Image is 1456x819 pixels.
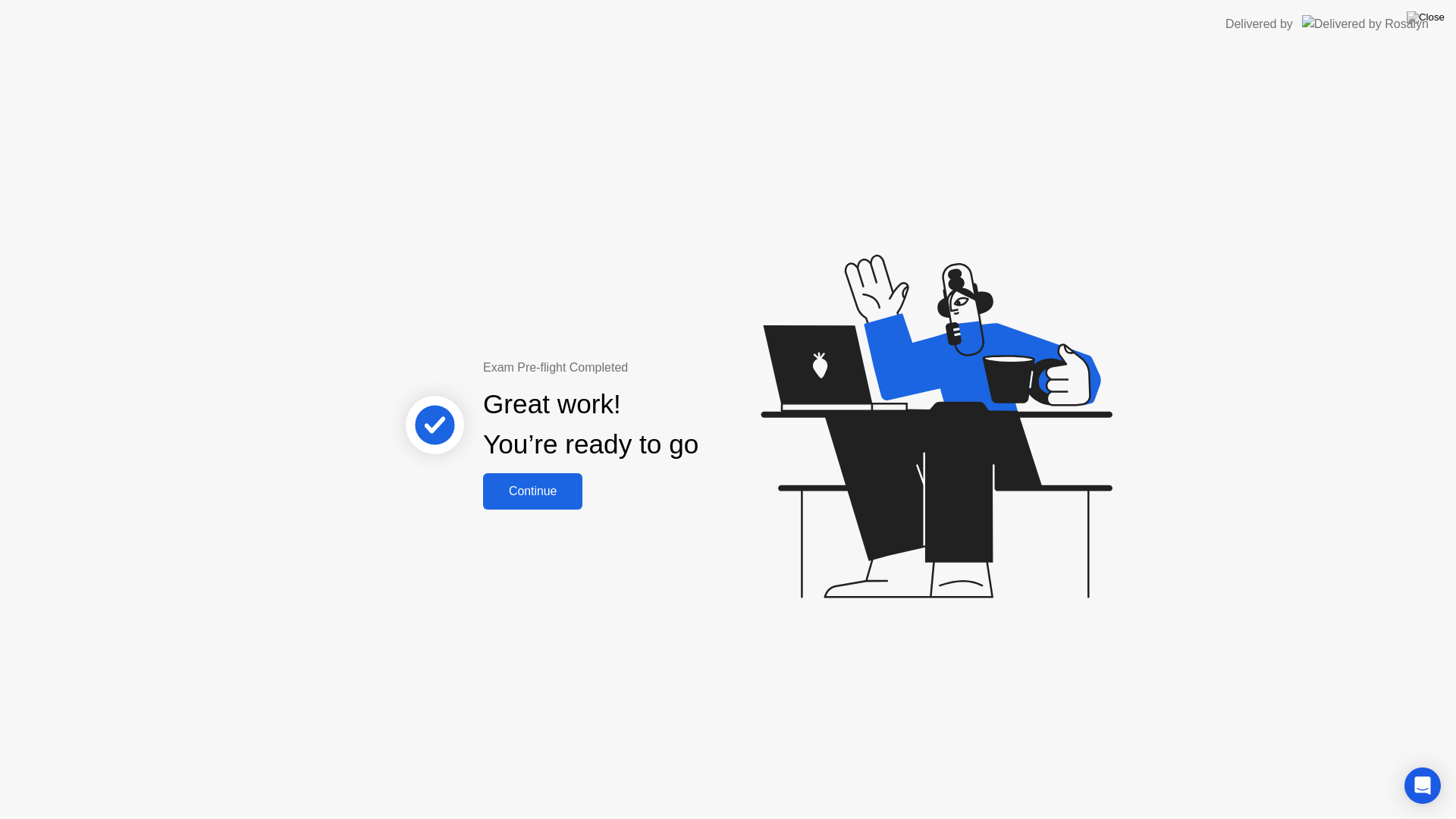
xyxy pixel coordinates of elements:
div: Delivered by [1225,15,1293,33]
div: Continue [488,485,578,498]
img: Delivered by Rosalyn [1302,15,1429,33]
img: Close [1407,11,1445,24]
div: Great work! You’re ready to go [483,384,698,465]
div: Open Intercom Messenger [1404,767,1441,804]
button: Continue [483,473,582,510]
div: Exam Pre-flight Completed [483,359,796,377]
